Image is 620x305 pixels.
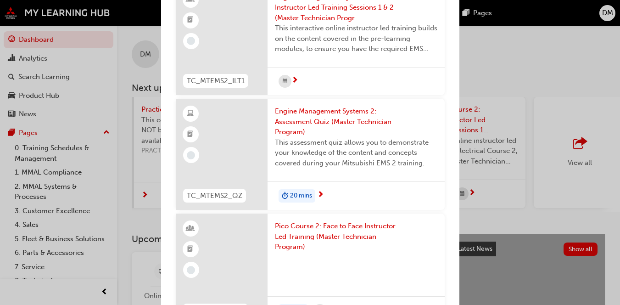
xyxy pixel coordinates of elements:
span: TC_MTEMS2_QZ [187,191,242,201]
span: learningRecordVerb_NONE-icon [187,37,195,45]
span: This interactive online instructor led training builds on the content covered in the pre-learning... [275,23,437,54]
span: learningRecordVerb_NONE-icon [187,151,195,159]
span: duration-icon [282,190,288,202]
span: Engine Management Systems 2: Assessment Quiz (Master Technician Program) [275,106,437,137]
span: booktick-icon [187,243,194,255]
span: learningResourceType_ELEARNING-icon [187,108,194,120]
span: Pico Course 2: Face to Face Instructor Led Training (Master Technician Program) [275,221,437,252]
span: booktick-icon [187,129,194,141]
a: TC_MTEMS2_QZEngine Management Systems 2: Assessment Quiz (Master Technician Program)This assessme... [176,99,445,210]
span: learningRecordVerb_NONE-icon [187,266,195,274]
span: next-icon [317,191,324,199]
span: next-icon [291,77,298,85]
span: booktick-icon [187,14,194,26]
span: TC_MTEMS2_ILT1 [187,76,245,86]
span: learningResourceType_INSTRUCTOR_LED-icon [187,223,194,235]
span: calendar-icon [283,76,287,87]
span: 20 mins [290,191,312,201]
span: This assessment quiz allows you to demonstrate your knowledge of the content and concepts covered... [275,137,437,169]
